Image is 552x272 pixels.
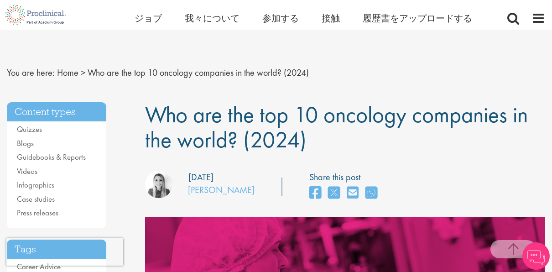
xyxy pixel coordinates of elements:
a: Guidebooks & Reports [17,152,86,162]
span: Who are the top 10 oncology companies in the world? (2024) [145,100,528,154]
a: share on whats app [365,183,377,203]
a: 接触 [322,12,340,24]
a: Career Advice [17,262,61,272]
font: [DATE] [188,171,214,183]
img: チャットボット [522,242,550,270]
a: 我々について [185,12,240,24]
a: 履歴書をアップロードする [363,12,472,24]
a: 参加する [262,12,299,24]
a: [PERSON_NAME] [188,184,255,196]
a: Infographics [17,180,54,190]
a: share on email [347,183,359,203]
span: Who are the top 10 oncology companies in the world? (2024) [88,67,309,78]
iframe: reCAPTCHA [6,238,123,266]
a: breadcrumb link [57,67,78,78]
a: Quizzes [17,124,42,134]
a: Case studies [17,194,55,204]
a: Blogs [17,138,34,148]
span: You are here: [7,67,55,78]
a: Videos [17,166,37,176]
a: share on facebook [309,183,321,203]
img: Hannah Burke [145,171,172,198]
label: Share this post [309,171,382,184]
a: ジョブ [135,12,162,24]
span: > [81,67,85,78]
a: share on twitter [328,183,340,203]
h3: Content types [7,102,106,122]
a: Press releases [17,208,58,218]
